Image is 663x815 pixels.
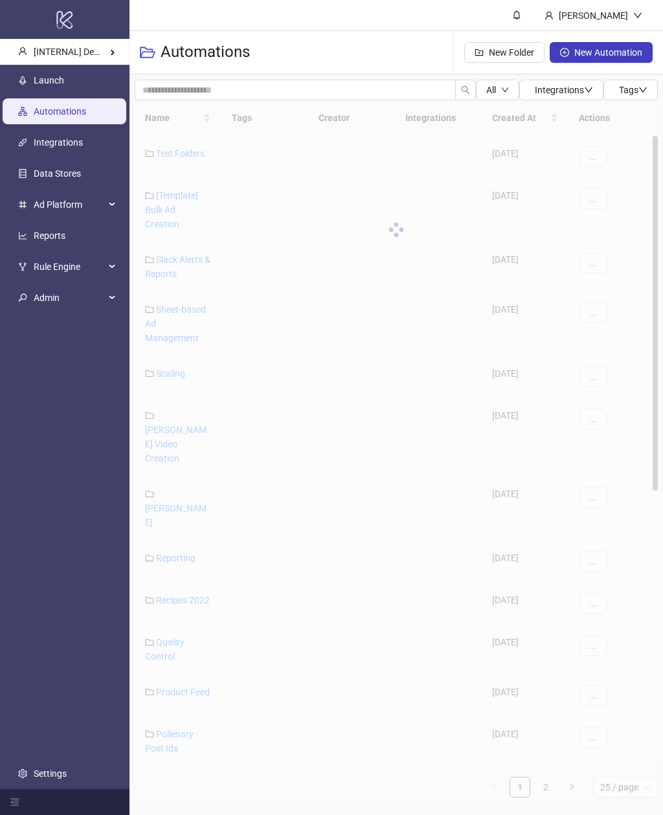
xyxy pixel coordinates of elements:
span: Ad Platform [34,192,105,218]
button: New Automation [550,42,653,63]
span: New Folder [489,47,534,58]
span: Admin [34,285,105,311]
span: plus-circle [560,48,569,57]
button: Tagsdown [603,80,658,100]
span: down [501,86,509,94]
span: New Automation [574,47,642,58]
a: Data Stores [34,168,81,179]
a: Reports [34,230,65,241]
span: down [638,85,647,95]
span: down [633,11,642,20]
span: down [584,85,593,95]
span: user [18,47,27,56]
span: fork [18,262,27,271]
span: [INTERNAL] Demo Account [34,47,142,57]
span: All [486,85,496,95]
span: key [18,293,27,302]
button: New Folder [464,42,545,63]
span: search [461,85,470,95]
span: folder-add [475,48,484,57]
button: Integrationsdown [519,80,603,100]
span: Tags [619,85,647,95]
span: folder-open [140,45,155,60]
span: Integrations [535,85,593,95]
h3: Automations [161,42,250,63]
span: user [545,11,554,20]
a: Integrations [34,137,83,148]
button: Alldown [476,80,519,100]
span: Rule Engine [34,254,105,280]
span: number [18,200,27,209]
a: Automations [34,106,86,117]
div: [PERSON_NAME] [554,8,633,23]
a: Launch [34,75,64,85]
span: menu-fold [10,798,19,807]
a: Settings [34,768,67,779]
span: bell [512,10,521,19]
